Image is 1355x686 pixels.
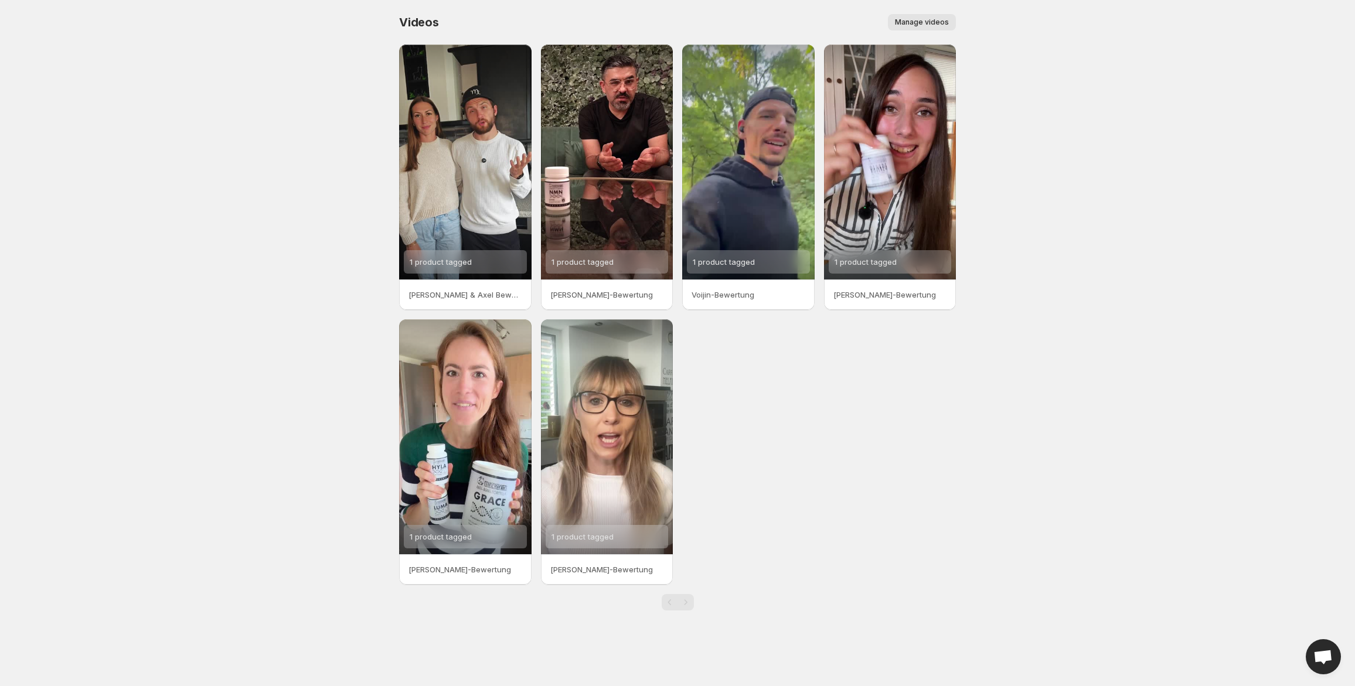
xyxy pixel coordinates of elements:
[408,564,522,575] p: [PERSON_NAME]-Bewertung
[408,289,522,301] p: [PERSON_NAME] & Axel Bewertung
[662,594,694,610] nav: Pagination
[888,14,956,30] button: Manage videos
[1306,639,1341,674] a: Open chat
[410,532,472,541] span: 1 product tagged
[410,257,472,267] span: 1 product tagged
[693,257,755,267] span: 1 product tagged
[835,257,897,267] span: 1 product tagged
[833,289,947,301] p: [PERSON_NAME]-Bewertung
[551,532,614,541] span: 1 product tagged
[399,15,439,29] span: Videos
[550,564,664,575] p: [PERSON_NAME]-Bewertung
[551,257,614,267] span: 1 product tagged
[692,289,805,301] p: Voijin-Bewertung
[550,289,664,301] p: [PERSON_NAME]-Bewertung
[895,18,949,27] span: Manage videos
